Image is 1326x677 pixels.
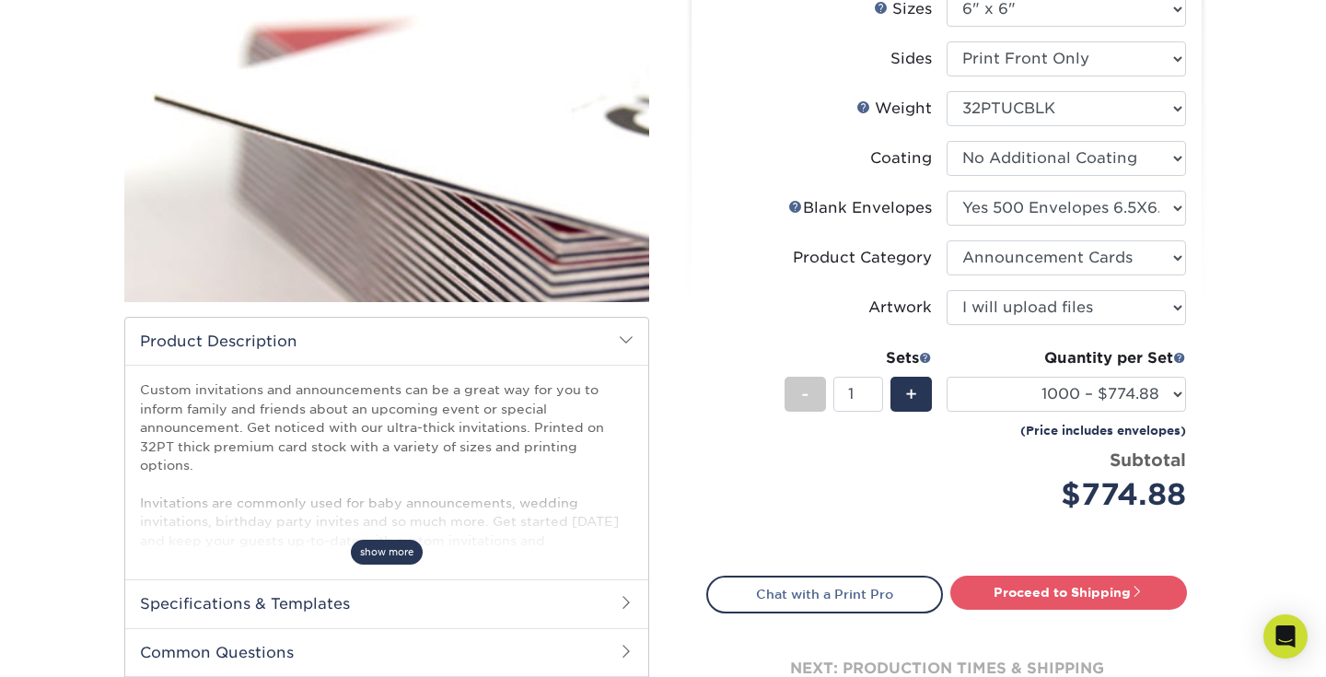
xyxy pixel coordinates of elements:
div: Open Intercom Messenger [1263,614,1308,659]
div: $774.88 [960,473,1186,517]
div: Artwork [868,297,932,319]
a: Chat with a Print Pro [706,576,943,613]
div: Product Category [793,247,932,269]
div: Quantity per Set [947,347,1186,369]
div: Sets [785,347,932,369]
strong: Subtotal [1110,449,1186,470]
a: Proceed to Shipping [950,576,1187,609]
div: Coating [870,147,932,169]
div: Sides [890,48,932,70]
span: - [801,380,809,408]
div: Blank Envelopes [788,197,932,219]
div: Weight [856,98,932,120]
small: (Price includes envelopes) [1020,422,1186,439]
span: + [905,380,917,408]
h2: Product Description [125,318,648,365]
p: Custom invitations and announcements can be a great way for you to inform family and friends abou... [140,380,634,624]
